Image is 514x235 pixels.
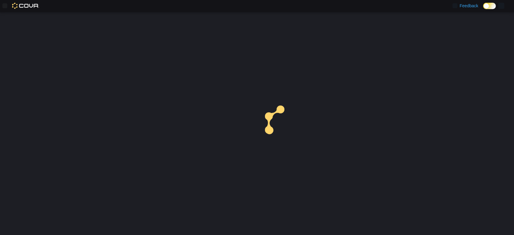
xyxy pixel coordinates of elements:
[460,3,478,9] span: Feedback
[483,3,496,9] input: Dark Mode
[12,3,39,9] img: Cova
[257,101,303,146] img: cova-loader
